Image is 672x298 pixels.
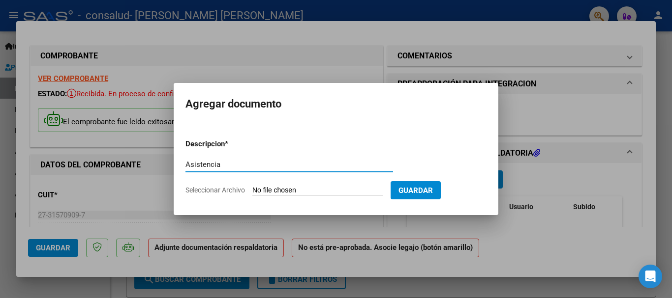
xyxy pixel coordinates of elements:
[185,138,276,150] p: Descripcion
[639,265,662,288] div: Open Intercom Messenger
[391,181,441,199] button: Guardar
[398,186,433,195] span: Guardar
[185,95,487,113] h2: Agregar documento
[185,186,245,194] span: Seleccionar Archivo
